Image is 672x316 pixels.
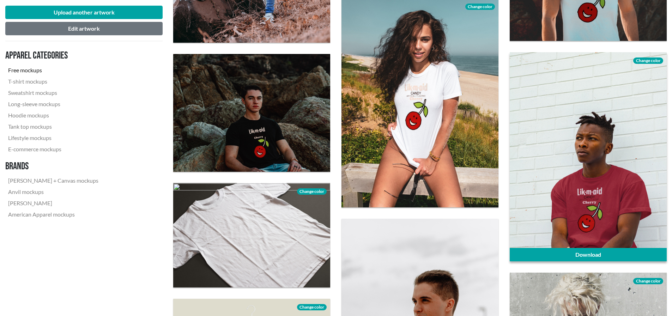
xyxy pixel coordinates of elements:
h3: Brands [5,160,101,172]
a: Tank top mockups [5,121,101,132]
a: [PERSON_NAME] [5,197,101,209]
h3: Apparel categories [5,50,101,62]
a: Hoodie mockups [5,110,101,121]
a: Anvil mockups [5,186,101,197]
button: Upload another artwork [5,6,163,19]
a: Sweatshirt mockups [5,87,101,98]
span: Change color [465,4,495,10]
button: Edit artwork [5,22,163,35]
span: Change color [633,278,663,284]
a: Free mockups [5,65,101,76]
span: Change color [297,304,327,310]
a: Long-sleeve mockups [5,98,101,110]
span: Change color [633,57,663,64]
a: E-commerce mockups [5,144,101,155]
a: Download [510,248,667,261]
span: Change color [297,188,327,195]
a: Lifestyle mockups [5,132,101,144]
a: American Apparel mockups [5,209,101,220]
a: T-shirt mockups [5,76,101,87]
a: [PERSON_NAME] + Canvas mockups [5,175,101,186]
